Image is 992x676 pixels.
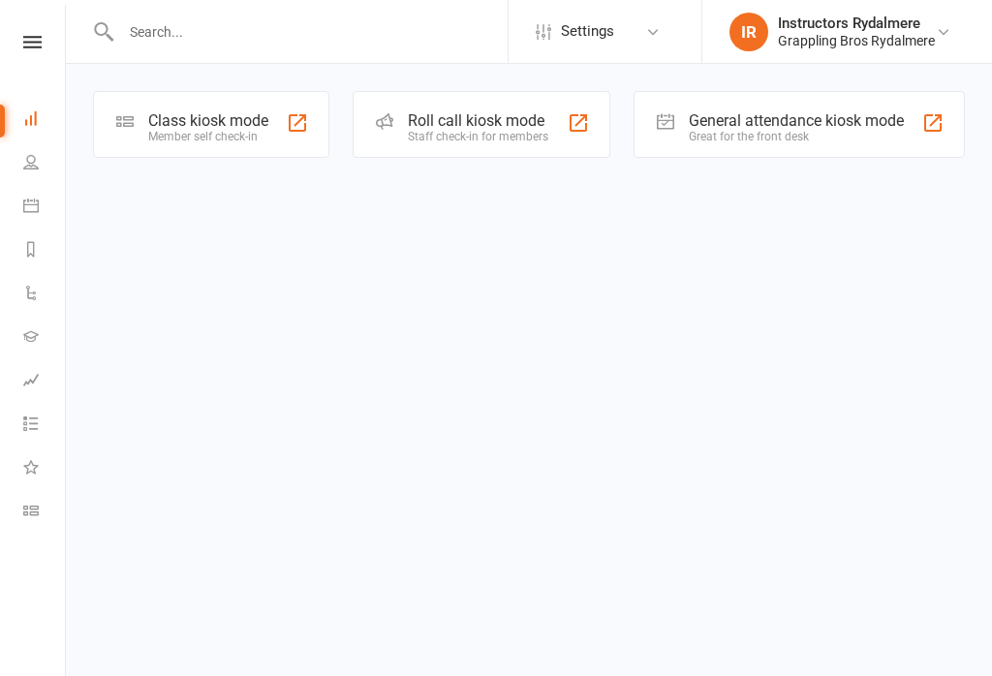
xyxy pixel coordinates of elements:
input: Search... [115,18,508,46]
span: Settings [561,10,614,53]
a: People [23,142,67,186]
a: Calendar [23,186,67,230]
div: General attendance kiosk mode [689,111,904,130]
a: Dashboard [23,99,67,142]
div: Great for the front desk [689,130,904,143]
div: Instructors Rydalmere [778,15,935,32]
div: Grappling Bros Rydalmere [778,32,935,49]
a: What's New [23,447,67,491]
div: Member self check-in [148,130,268,143]
div: IR [729,13,768,51]
div: Class kiosk mode [148,111,268,130]
div: Roll call kiosk mode [408,111,548,130]
a: Reports [23,230,67,273]
div: Staff check-in for members [408,130,548,143]
a: Assessments [23,360,67,404]
a: Class kiosk mode [23,491,67,535]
